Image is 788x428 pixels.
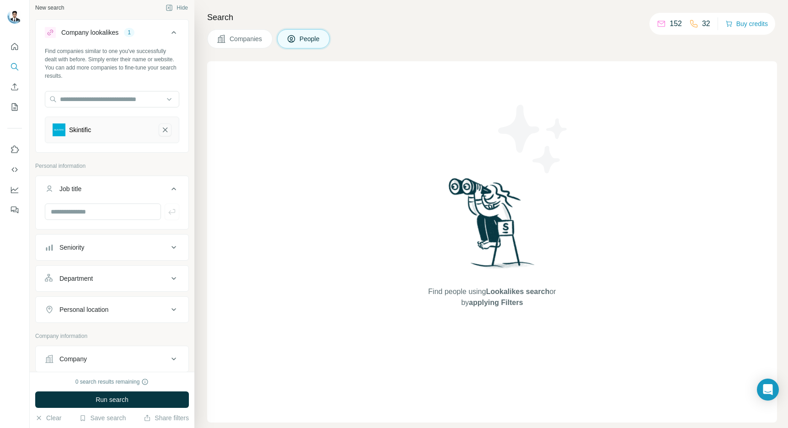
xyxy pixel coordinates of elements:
button: Seniority [36,236,188,258]
div: 1 [124,28,134,37]
div: Open Intercom Messenger [757,379,779,401]
span: Run search [96,395,129,404]
img: Surfe Illustration - Stars [492,98,574,180]
button: Save search [79,413,126,423]
button: Skintific-remove-button [159,123,172,136]
img: Avatar [7,9,22,24]
p: 32 [702,18,710,29]
img: Skintific-logo [53,123,65,136]
button: My lists [7,99,22,115]
p: Personal information [35,162,189,170]
button: Quick start [7,38,22,55]
button: Personal location [36,299,188,321]
div: Job title [59,184,81,193]
div: Skintific [69,125,91,134]
button: Run search [35,391,189,408]
h4: Search [207,11,777,24]
div: 0 search results remaining [75,378,149,386]
p: Company information [35,332,189,340]
div: Find companies similar to one you've successfully dealt with before. Simply enter their name or w... [45,47,179,80]
button: Job title [36,178,188,203]
span: Companies [230,34,263,43]
div: New search [35,4,64,12]
span: applying Filters [469,299,523,306]
button: Hide [159,1,194,15]
button: Company [36,348,188,370]
div: Personal location [59,305,108,314]
button: Search [7,59,22,75]
button: Dashboard [7,182,22,198]
span: Find people using or by [419,286,565,308]
button: Clear [35,413,61,423]
button: Use Surfe API [7,161,22,178]
button: Enrich CSV [7,79,22,95]
div: Department [59,274,93,283]
button: Department [36,267,188,289]
button: Share filters [144,413,189,423]
button: Buy credits [725,17,768,30]
p: 152 [670,18,682,29]
div: Company lookalikes [61,28,118,37]
img: Surfe Illustration - Woman searching with binoculars [445,176,540,278]
button: Use Surfe on LinkedIn [7,141,22,158]
button: Feedback [7,202,22,218]
span: People [300,34,321,43]
span: Lookalikes search [486,288,550,295]
div: Company [59,354,87,364]
div: Seniority [59,243,84,252]
button: Company lookalikes1 [36,21,188,47]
